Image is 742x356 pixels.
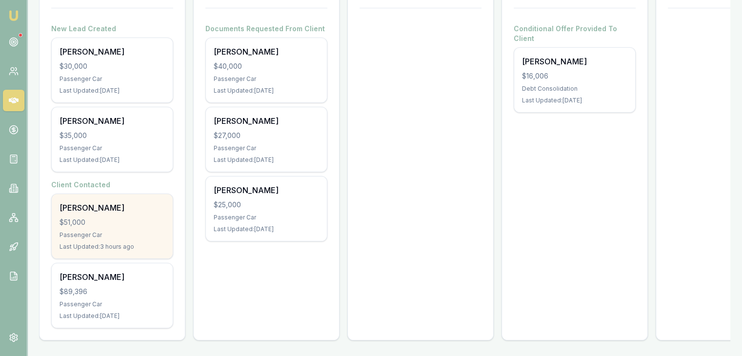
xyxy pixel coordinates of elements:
h4: Documents Requested From Client [205,24,327,34]
div: Last Updated: [DATE] [522,97,627,104]
div: Last Updated: [DATE] [60,312,165,320]
div: [PERSON_NAME] [214,115,319,127]
h4: New Lead Created [51,24,173,34]
div: $25,000 [214,200,319,210]
div: [PERSON_NAME] [60,202,165,214]
div: $40,000 [214,61,319,71]
div: $89,396 [60,287,165,297]
div: [PERSON_NAME] [214,184,319,196]
div: Debt Consolidation [522,85,627,93]
div: $16,006 [522,71,627,81]
div: Passenger Car [60,300,165,308]
div: $51,000 [60,218,165,227]
div: [PERSON_NAME] [60,271,165,283]
div: Passenger Car [214,214,319,221]
div: Passenger Car [60,144,165,152]
div: Last Updated: 3 hours ago [60,243,165,251]
div: $30,000 [60,61,165,71]
div: Passenger Car [60,75,165,83]
div: Passenger Car [214,144,319,152]
div: Passenger Car [60,231,165,239]
div: [PERSON_NAME] [522,56,627,67]
div: $27,000 [214,131,319,140]
div: Last Updated: [DATE] [214,225,319,233]
div: Passenger Car [214,75,319,83]
div: Last Updated: [DATE] [214,87,319,95]
h4: Client Contacted [51,180,173,190]
div: [PERSON_NAME] [60,46,165,58]
div: Last Updated: [DATE] [214,156,319,164]
div: [PERSON_NAME] [214,46,319,58]
img: emu-icon-u.png [8,10,20,21]
div: Last Updated: [DATE] [60,156,165,164]
h4: Conditional Offer Provided To Client [514,24,636,43]
div: $35,000 [60,131,165,140]
div: Last Updated: [DATE] [60,87,165,95]
div: [PERSON_NAME] [60,115,165,127]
